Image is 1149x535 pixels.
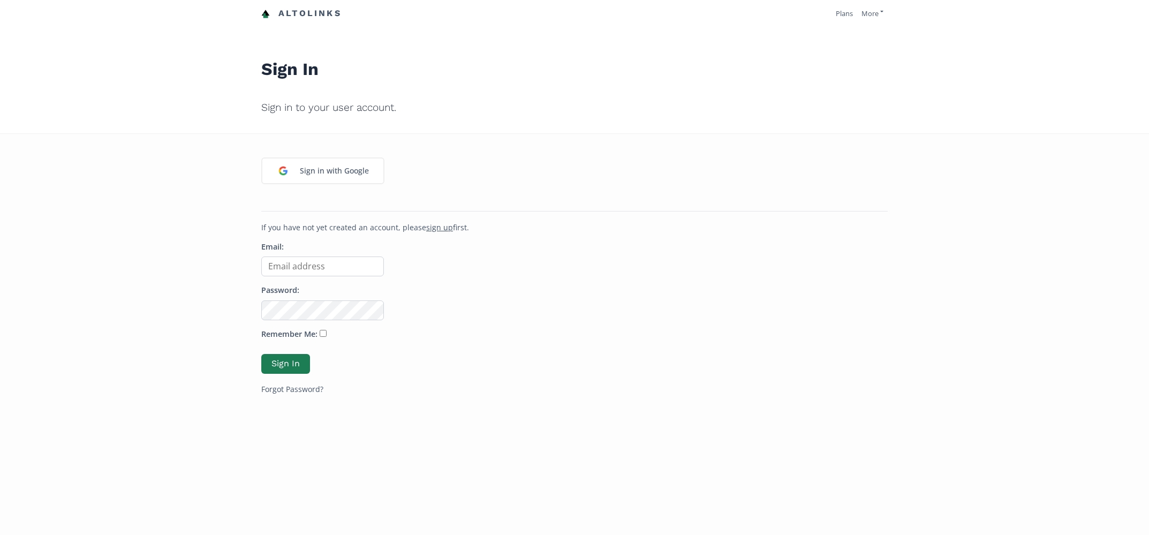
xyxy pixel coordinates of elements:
[261,384,323,394] a: Forgot Password?
[261,242,284,253] label: Email:
[261,285,299,296] label: Password:
[261,157,384,184] a: Sign in with Google
[261,94,888,121] h2: Sign in to your user account.
[261,329,318,340] label: Remember Me:
[261,222,888,233] p: If you have not yet created an account, please first.
[261,10,270,18] img: favicon-32x32.png
[261,354,310,374] button: Sign In
[261,5,342,22] a: Altolinks
[261,257,384,276] input: Email address
[294,160,374,182] div: Sign in with Google
[261,35,888,86] h1: Sign In
[272,160,294,182] img: google_login_logo_184.png
[426,222,453,232] a: sign up
[836,9,853,18] a: Plans
[861,9,883,18] a: More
